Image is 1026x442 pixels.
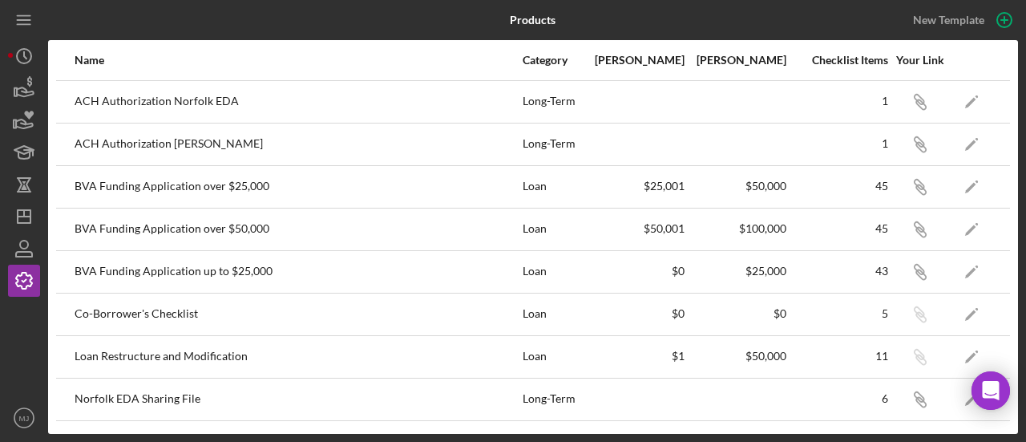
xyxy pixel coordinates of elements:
[788,307,888,320] div: 5
[913,8,984,32] div: New Template
[584,307,685,320] div: $0
[788,137,888,150] div: 1
[903,8,1018,32] button: New Template
[686,265,786,278] div: $25,000
[523,337,583,377] div: Loan
[584,222,685,235] div: $50,001
[686,222,786,235] div: $100,000
[75,337,521,377] div: Loan Restructure and Modification
[523,82,583,122] div: Long-Term
[788,54,888,67] div: Checklist Items
[971,371,1010,410] div: Open Intercom Messenger
[523,252,583,292] div: Loan
[890,54,950,67] div: Your Link
[686,54,786,67] div: [PERSON_NAME]
[584,54,685,67] div: [PERSON_NAME]
[686,307,786,320] div: $0
[75,124,521,164] div: ACH Authorization [PERSON_NAME]
[75,209,521,249] div: BVA Funding Application over $50,000
[523,124,583,164] div: Long-Term
[8,402,40,434] button: MJ
[788,265,888,278] div: 43
[510,14,555,26] b: Products
[686,350,786,363] div: $50,000
[788,392,888,405] div: 6
[788,222,888,235] div: 45
[523,209,583,249] div: Loan
[523,54,583,67] div: Category
[75,167,521,207] div: BVA Funding Application over $25,000
[584,180,685,193] div: $25,001
[75,294,521,335] div: Co-Borrower's Checklist
[523,167,583,207] div: Loan
[523,294,583,335] div: Loan
[523,379,583,420] div: Long-Term
[686,180,786,193] div: $50,000
[788,350,888,363] div: 11
[788,180,888,193] div: 45
[788,95,888,107] div: 1
[75,82,521,122] div: ACH Authorization Norfolk EDA
[584,350,685,363] div: $1
[19,414,30,423] text: MJ
[584,265,685,278] div: $0
[75,379,521,420] div: Norfolk EDA Sharing File
[75,252,521,292] div: BVA Funding Application up to $25,000
[75,54,521,67] div: Name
